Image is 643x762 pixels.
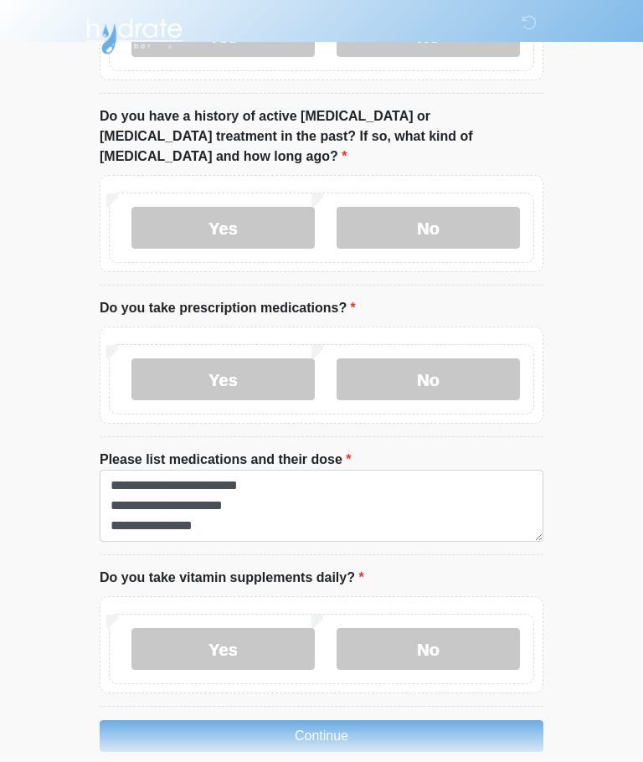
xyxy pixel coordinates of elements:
label: Please list medications and their dose [100,450,352,470]
button: Continue [100,720,543,752]
label: Do you have a history of active [MEDICAL_DATA] or [MEDICAL_DATA] treatment in the past? If so, wh... [100,106,543,167]
label: Yes [131,207,315,249]
label: Yes [131,358,315,400]
label: Do you take prescription medications? [100,298,356,318]
label: Yes [131,628,315,670]
label: No [337,207,520,249]
label: No [337,358,520,400]
label: Do you take vitamin supplements daily? [100,568,364,588]
label: No [337,628,520,670]
img: Hydrate IV Bar - Arcadia Logo [83,13,185,55]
